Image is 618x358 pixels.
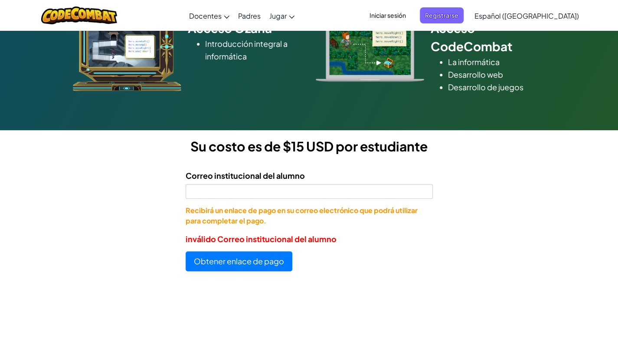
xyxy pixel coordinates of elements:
[186,233,433,245] p: inválido Correo institucional del alumno
[234,4,265,27] a: Padres
[364,7,411,23] button: Iniciar sesión
[448,81,546,93] li: Desarrollo de juegos
[186,251,292,271] button: Obtener enlace de pago
[186,205,433,226] p: Recibirá un enlace de pago en su correo electrónico que podrá utilizar para completar el pago.
[265,4,299,27] a: Jugar
[189,11,222,20] span: Docentes
[470,4,583,27] a: Español ([GEOGRAPHIC_DATA])
[186,169,305,182] label: Correo institucional del alumno
[73,19,181,91] img: ozaria_acodus.png
[269,11,287,20] span: Jugar
[431,19,546,56] h2: Acceso CodeCombat
[41,7,117,24] img: CodeCombat logo
[474,11,579,20] span: Español ([GEOGRAPHIC_DATA])
[205,37,303,62] li: Introducción integral a informática
[316,19,424,82] img: type_real_code.png
[420,7,464,23] button: Registrarse
[448,56,546,68] li: La informática
[185,4,234,27] a: Docentes
[448,68,546,81] li: Desarrollo web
